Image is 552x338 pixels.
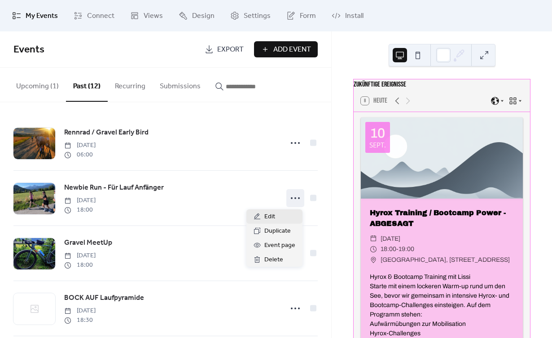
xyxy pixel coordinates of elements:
[64,205,96,215] span: 18:00
[64,182,164,193] span: Newbie Run - Für Lauf Anfänger
[13,40,44,60] span: Events
[264,212,275,222] span: Edit
[144,11,163,22] span: Views
[399,244,414,255] span: 19:00
[64,293,144,303] span: BOCK AUF Laufpyramide
[64,150,96,160] span: 06:00
[361,208,523,229] div: Hyrox Training / Bootcamp Power - ABGESAGT
[369,142,386,148] div: Sept.
[123,4,170,28] a: Views
[280,4,323,28] a: Form
[381,244,396,255] span: 18:00
[370,255,377,265] div: ​
[223,4,277,28] a: Settings
[64,306,96,316] span: [DATE]
[9,68,66,101] button: Upcoming (1)
[381,234,400,244] span: [DATE]
[273,44,311,55] span: Add Event
[381,255,510,265] span: [GEOGRAPHIC_DATA], [STREET_ADDRESS]
[87,11,114,22] span: Connect
[64,260,96,270] span: 18:00
[64,238,112,248] span: Gravel MeetUp
[5,4,65,28] a: My Events
[64,251,96,260] span: [DATE]
[354,79,530,90] div: Zukünftige Ereignisse
[26,11,58,22] span: My Events
[325,4,370,28] a: Install
[67,4,121,28] a: Connect
[396,244,399,255] span: -
[64,141,96,150] span: [DATE]
[64,127,149,139] a: Rennrad / Gravel Early Bird
[172,4,221,28] a: Design
[64,237,112,249] a: Gravel MeetUp
[198,41,250,57] a: Export
[153,68,208,101] button: Submissions
[254,41,318,57] button: Add Event
[64,292,144,304] a: BOCK AUF Laufpyramide
[64,182,164,194] a: Newbie Run - Für Lauf Anfänger
[217,44,244,55] span: Export
[66,68,108,102] button: Past (12)
[64,316,96,325] span: 18:30
[370,126,385,140] div: 10
[345,11,364,22] span: Install
[108,68,153,101] button: Recurring
[264,226,291,237] span: Duplicate
[370,234,377,244] div: ​
[370,244,377,255] div: ​
[64,127,149,138] span: Rennrad / Gravel Early Bird
[300,11,316,22] span: Form
[244,11,271,22] span: Settings
[264,240,295,251] span: Event page
[64,196,96,205] span: [DATE]
[264,255,283,265] span: Delete
[192,11,215,22] span: Design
